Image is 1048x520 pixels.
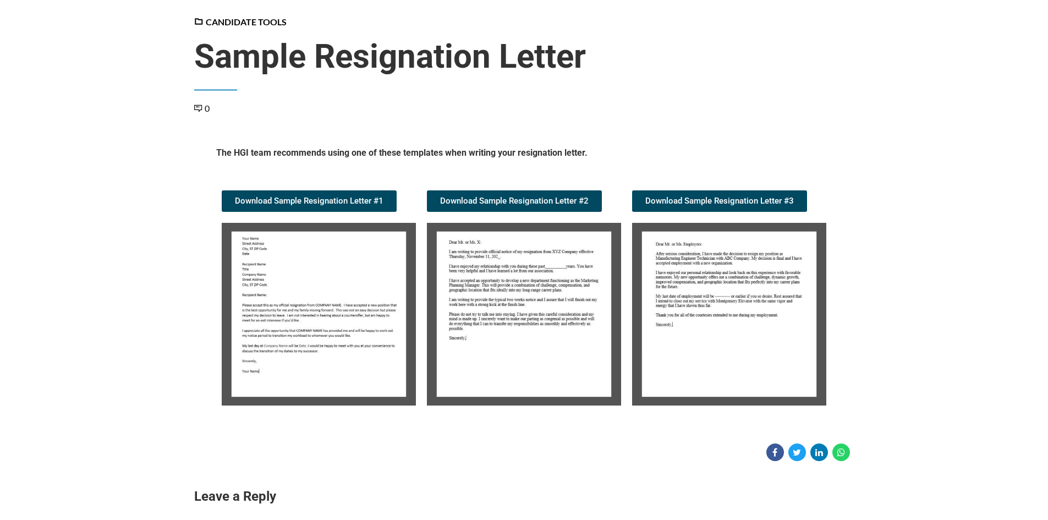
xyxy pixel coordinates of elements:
[194,37,854,76] span: Sample Resignation Letter
[645,197,794,205] span: Download Sample Resignation Letter #3
[216,147,832,163] h5: The HGI team recommends using one of these templates when writing your resignation letter.
[788,444,806,461] a: Share on Twitter
[632,190,807,212] a: Download Sample Resignation Letter #3
[810,444,828,461] a: Share on Linkedin
[766,444,784,461] a: Share on Facebook
[235,197,383,205] span: Download Sample Resignation Letter #1
[194,488,854,506] h3: Leave a Reply
[194,17,287,27] a: Candidate Tools
[832,444,850,461] a: Share on WhatsApp
[427,190,602,212] a: Download Sample Resignation Letter #2
[222,190,397,212] a: Download Sample Resignation Letter #1
[194,103,210,113] a: 0
[440,197,589,205] span: Download Sample Resignation Letter #2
